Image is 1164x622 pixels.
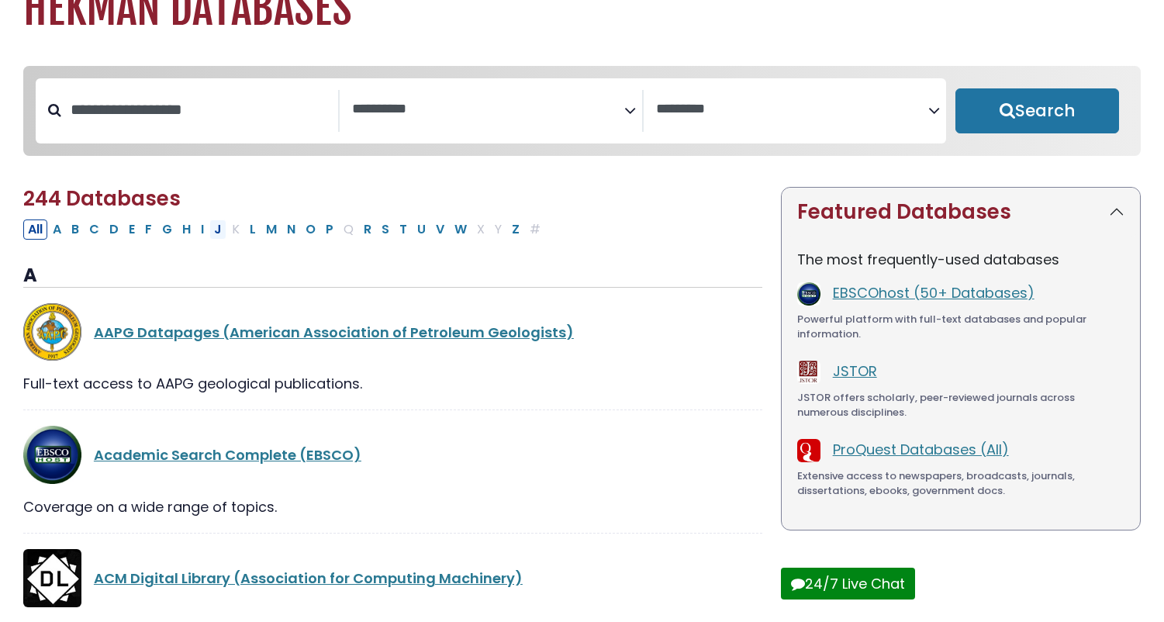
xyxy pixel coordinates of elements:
button: Filter Results E [124,219,140,240]
input: Search database by title or keyword [61,97,338,123]
button: Filter Results A [48,219,66,240]
div: Powerful platform with full-text databases and popular information. [797,312,1124,342]
button: Filter Results O [301,219,320,240]
span: 244 Databases [23,185,181,213]
button: Filter Results M [261,219,282,240]
a: Academic Search Complete (EBSCO) [94,445,361,465]
nav: Search filters [23,66,1141,156]
h3: A [23,264,762,288]
div: JSTOR offers scholarly, peer-reviewed journals across numerous disciplines. [797,390,1124,420]
button: Filter Results G [157,219,177,240]
button: 24/7 Live Chat [781,568,915,600]
div: Coverage on a wide range of topics. [23,496,762,517]
button: Filter Results D [105,219,123,240]
button: Filter Results F [140,219,157,240]
p: The most frequently-used databases [797,249,1124,270]
a: JSTOR [833,361,877,381]
button: Submit for Search Results [955,88,1119,133]
button: Filter Results Z [507,219,524,240]
button: Filter Results L [245,219,261,240]
button: Filter Results H [178,219,195,240]
div: Extensive access to newspapers, broadcasts, journals, dissertations, ebooks, government docs. [797,468,1124,499]
button: Filter Results U [413,219,430,240]
button: Filter Results I [196,219,209,240]
button: Filter Results S [377,219,394,240]
div: Alpha-list to filter by first letter of database name [23,219,547,238]
a: EBSCOhost (50+ Databases) [833,283,1034,302]
button: Featured Databases [782,188,1140,237]
button: Filter Results N [282,219,300,240]
button: Filter Results T [395,219,412,240]
button: Filter Results J [209,219,226,240]
a: ACM Digital Library (Association for Computing Machinery) [94,568,523,588]
button: Filter Results B [67,219,84,240]
button: Filter Results V [431,219,449,240]
div: Full-text access to AAPG geological publications. [23,373,762,394]
textarea: Search [352,102,624,118]
button: All [23,219,47,240]
textarea: Search [656,102,928,118]
button: Filter Results P [321,219,338,240]
button: Filter Results C [85,219,104,240]
button: Filter Results R [359,219,376,240]
a: AAPG Datapages (American Association of Petroleum Geologists) [94,323,574,342]
button: Filter Results W [450,219,471,240]
a: ProQuest Databases (All) [833,440,1009,459]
